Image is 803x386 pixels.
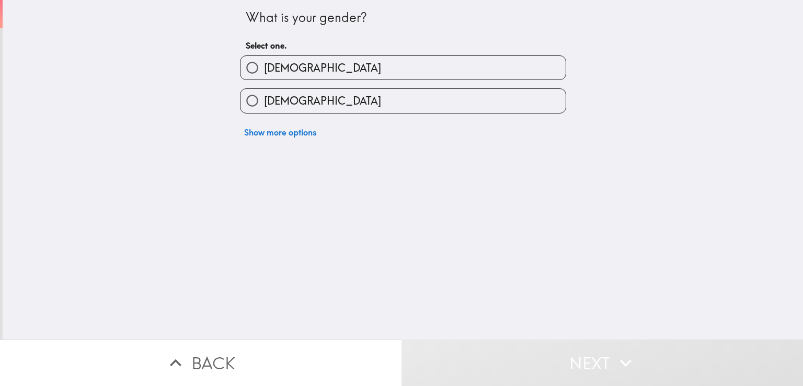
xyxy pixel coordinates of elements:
[264,94,381,108] span: [DEMOGRAPHIC_DATA]
[240,89,566,112] button: [DEMOGRAPHIC_DATA]
[401,339,803,386] button: Next
[264,61,381,75] span: [DEMOGRAPHIC_DATA]
[240,56,566,80] button: [DEMOGRAPHIC_DATA]
[240,122,320,143] button: Show more options
[246,9,560,27] div: What is your gender?
[246,40,560,51] h6: Select one.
